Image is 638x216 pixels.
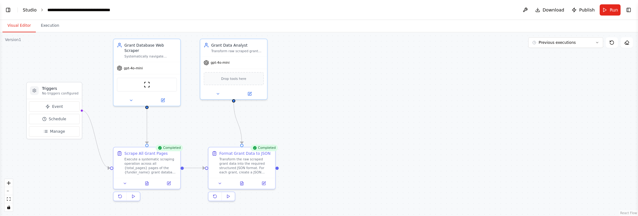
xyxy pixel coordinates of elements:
[159,180,178,187] button: Open in side panel
[124,151,168,156] div: Scrape All Grant Pages
[49,116,66,122] span: Schedule
[543,7,564,13] span: Download
[200,39,268,100] div: Grant Data AnalystTransform raw scraped grant data into the required structured JSON format, ensu...
[208,147,276,204] div: CompletedFormat Grant Data to JSONTransform the raw scraped grant data into the required structur...
[42,91,79,95] p: No triggers configured
[624,6,633,14] button: Show right sidebar
[250,145,278,151] div: Completed
[36,19,64,32] button: Execution
[2,19,36,32] button: Visual Editor
[234,90,265,97] button: Open in side panel
[230,180,253,187] button: View output
[533,4,567,16] button: Download
[528,37,603,48] button: Previous executions
[144,81,150,88] img: ScrapeWebsiteTool
[600,4,621,16] button: Run
[579,7,595,13] span: Publish
[5,37,21,42] div: Version 1
[5,187,13,195] button: zoom out
[610,7,618,13] span: Run
[124,54,177,59] div: Systematically navigate through all {total_pages} pages of the {funder_name} grant database at {b...
[136,180,159,187] button: View output
[124,42,177,53] div: Grant Database Web Scraper
[26,82,82,140] div: TriggersNo triggers configuredEventScheduleManage
[29,126,80,136] button: Manage
[219,157,272,175] div: Transform the raw scraped grant data into the required structured JSON format. For each grant, cr...
[219,151,270,156] div: Format Grant Data to JSON
[29,114,80,124] button: Schedule
[50,129,65,134] span: Manage
[23,7,117,13] nav: breadcrumb
[5,179,13,187] button: zoom in
[124,157,177,175] div: Execute a systematic scraping operation across all {total_pages} pages of the {funder_name} grant...
[211,61,230,65] span: gpt-4o-mini
[5,203,13,211] button: toggle interactivity
[113,39,181,106] div: Grant Database Web ScraperSystematically navigate through all {total_pages} pages of the {funder_...
[221,76,246,81] span: Drop tools here
[539,40,576,45] span: Previous executions
[52,104,63,109] span: Event
[81,108,110,171] g: Edge from triggers to f84a9edd-2cba-46c8-94f8-2c475a210dd6
[569,4,597,16] button: Publish
[620,211,637,215] a: React Flow attribution
[5,195,13,203] button: fit view
[29,101,80,112] button: Event
[147,97,178,103] button: Open in side panel
[211,42,264,48] div: Grant Data Analyst
[124,66,143,70] span: gpt-4o-mini
[42,86,79,91] h3: Triggers
[255,180,273,187] button: Open in side panel
[155,145,183,151] div: Completed
[5,179,13,211] div: React Flow controls
[211,49,264,53] div: Transform raw scraped grant data into the required structured JSON format, ensuring accurate stat...
[113,147,181,204] div: CompletedScrape All Grant PagesExecute a systematic scraping operation across all {total_pages} p...
[23,7,37,12] a: Studio
[184,165,205,171] g: Edge from f84a9edd-2cba-46c8-94f8-2c475a210dd6 to b70a90b5-261e-47b5-b885-713c70ab96ee
[4,6,12,14] button: Show left sidebar
[144,103,150,144] g: Edge from 980943a2-bebb-40c5-9948-fb07af4c8d44 to f84a9edd-2cba-46c8-94f8-2c475a210dd6
[231,102,245,144] g: Edge from b8fb3705-5dcc-4b78-9b9a-ffe9e1744b4e to b70a90b5-261e-47b5-b885-713c70ab96ee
